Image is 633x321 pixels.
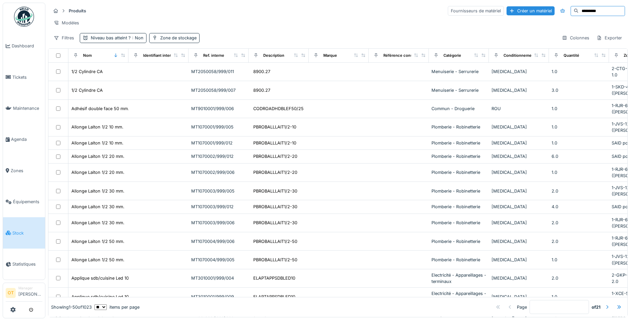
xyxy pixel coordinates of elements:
div: Plomberie - Robinetterie [431,188,486,194]
div: PBROBALLLAIT1/2-10 [253,124,296,130]
div: MT1070004/999/005 [191,257,246,263]
div: PBROBALLLAIT1/2-50 [253,257,297,263]
div: [MEDICAL_DATA] [492,257,546,263]
div: Quantité [564,53,579,58]
span: Zones [11,168,42,174]
div: [MEDICAL_DATA] [492,140,546,146]
div: MT2050058/999/007 [191,87,246,93]
a: Équipements [3,186,45,217]
div: MT1070003/999/006 [191,220,246,226]
span: Équipements [13,199,42,205]
div: Allonge Laiton 1/2 30 mm. [71,204,124,210]
div: [MEDICAL_DATA] [492,188,546,194]
div: Plomberie - Robinetterie [431,140,486,146]
div: 1.0 [552,294,606,300]
span: Statistiques [12,261,42,267]
div: Plomberie - Robinetterie [431,238,486,245]
a: Agenda [3,124,45,155]
div: Fournisseurs de matériel [448,6,504,16]
li: OT [6,288,16,298]
div: Nom [83,53,92,58]
div: 4.0 [552,204,606,210]
span: Dashboard [12,43,42,49]
div: [MEDICAL_DATA] [492,153,546,159]
div: [MEDICAL_DATA] [492,220,546,226]
div: items per page [94,304,139,310]
li: [PERSON_NAME] [18,286,42,300]
div: [MEDICAL_DATA] [492,87,546,93]
div: Menuiserie - Serrurerie [431,68,486,75]
div: MT1070003/999/005 [191,188,246,194]
div: Marque [323,53,337,58]
div: MT9010001/999/006 [191,105,246,112]
div: ELAPTAPPSDBLED10 [253,275,295,281]
strong: of 21 [592,304,601,310]
div: 1.0 [552,257,606,263]
div: Référence constructeur [383,53,427,58]
div: Filtres [51,33,77,43]
div: Allonge Laiton 1/2 20 mm. [71,153,124,159]
div: Conditionnement [504,53,535,58]
div: Allonge Laiton 1/2 50 mm. [71,257,124,263]
div: 8900.27 [253,68,270,75]
div: Allonge Laiton 1/2 30 mm. [71,220,124,226]
div: ELAPTAPPSDBLED10 [253,294,295,300]
div: Plomberie - Robinetterie [431,124,486,130]
div: PBROBALLLAIT1/2-50 [253,238,297,245]
span: Maintenance [13,105,42,111]
div: PBROBALLLAIT1/2-20 [253,169,297,176]
div: PBROBALLLAIT1/2-20 [253,153,297,159]
div: PBROBALLLAIT1/2-30 [253,220,297,226]
div: Allonge Laiton 1/2 50 mm. [71,238,124,245]
div: 2.0 [552,275,606,281]
div: MT1070001/999/005 [191,124,246,130]
div: Allonge Laiton 1/2 10 mm. [71,140,123,146]
div: Applique sdb/cuisine Led 10W 500mm [71,294,150,300]
div: Manager [18,286,42,291]
div: [MEDICAL_DATA] [492,275,546,281]
div: Adhésif double face 50 mm. - 25 m. [71,105,145,112]
div: [MEDICAL_DATA] [492,124,546,130]
span: Stock [12,230,42,236]
div: Exporter [594,33,625,43]
div: MT3010001/999/004 [191,275,246,281]
a: Zones [3,155,45,186]
div: Zone de stockage [160,35,197,41]
div: 2.0 [552,238,606,245]
div: MT1070001/999/012 [191,140,246,146]
div: Créer un matériel [507,6,555,15]
div: 8900.27 [253,87,270,93]
div: MT1070004/999/006 [191,238,246,245]
div: 6.0 [552,153,606,159]
div: 1.0 [552,140,606,146]
div: 1.0 [552,169,606,176]
div: [MEDICAL_DATA] [492,238,546,245]
div: [MEDICAL_DATA] [492,169,546,176]
div: Allonge Laiton 1/2 10 mm. [71,124,123,130]
div: Plomberie - Robinetterie [431,220,486,226]
div: 2.0 [552,220,606,226]
div: ROU [492,105,546,112]
div: Identifiant interne [143,53,176,58]
div: Description [263,53,284,58]
div: CODROADHDBLEF50/25 [253,105,304,112]
div: Allonge Laiton 1/2 20 mm. [71,169,124,176]
div: PBROBALLLAIT1/2-30 [253,204,297,210]
div: Plomberie - Robinetterie [431,153,486,159]
div: Commun - Droguerie [431,105,486,112]
div: 1.0 [552,105,606,112]
a: Maintenance [3,93,45,124]
div: 1/2 Cylindre CA [71,68,103,75]
div: Showing 1 - 50 of 1023 [51,304,92,310]
div: [MEDICAL_DATA] [492,204,546,210]
div: MT1070002/999/012 [191,153,246,159]
div: Modèles [51,18,82,28]
span: : Non [131,35,143,40]
div: [MEDICAL_DATA] [492,68,546,75]
div: MT2050058/999/011 [191,68,246,75]
div: PBROBALLLAIT1/2-10 [253,140,296,146]
div: Plomberie - Robinetterie [431,257,486,263]
div: Plomberie - Robinetterie [431,169,486,176]
div: Applique sdb/cuisine Led 10W 500mm [71,275,150,281]
div: 1/2 Cylindre CA [71,87,103,93]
